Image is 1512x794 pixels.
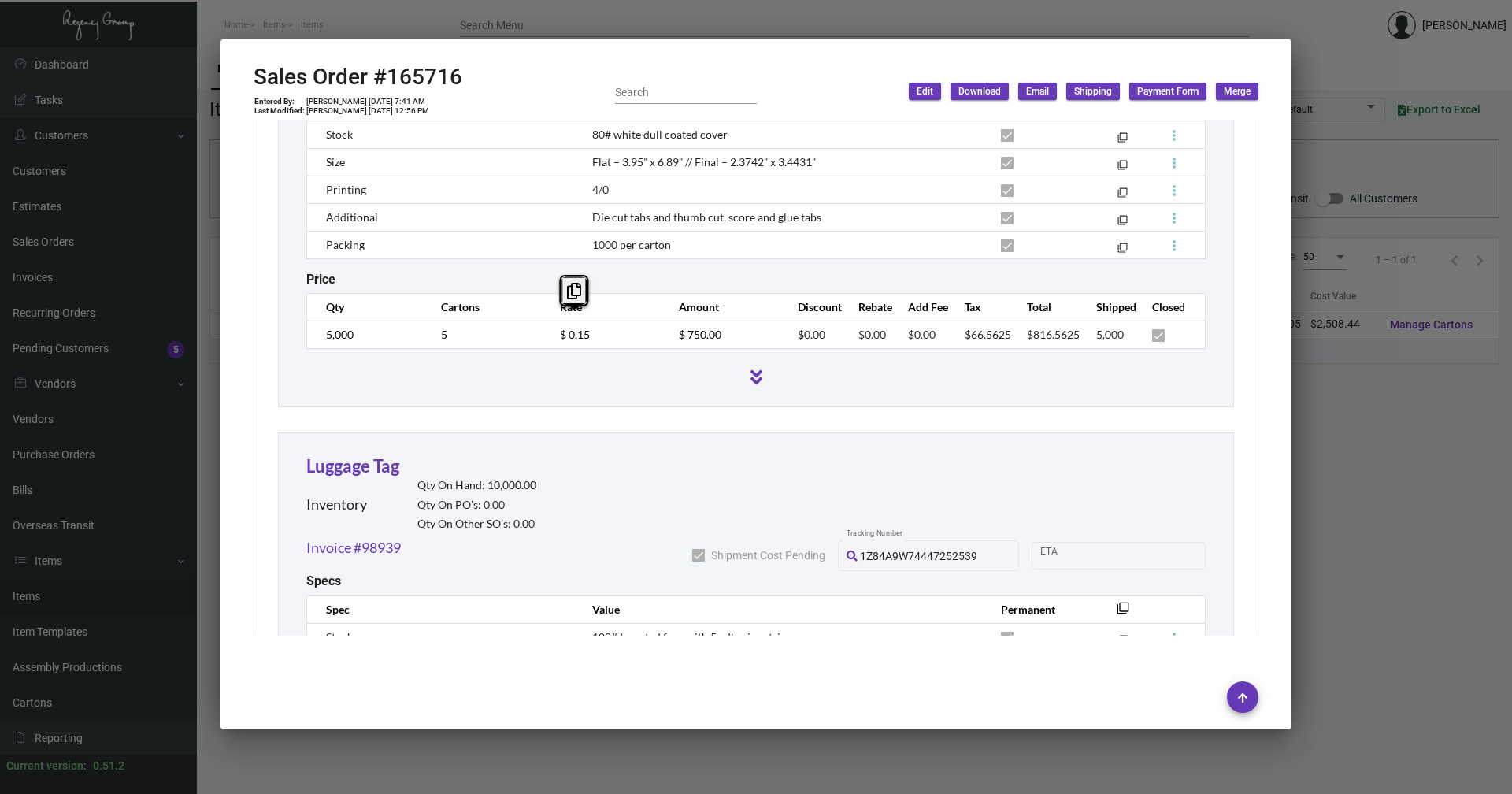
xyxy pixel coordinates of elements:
span: Merge [1224,85,1251,98]
th: Qty [307,293,426,321]
span: 80# white dull coated cover [592,128,728,141]
span: $0.00 [798,328,825,341]
td: [PERSON_NAME] [DATE] 12:56 PM [306,106,430,116]
i: Copy [567,283,581,299]
span: Edit [917,85,933,98]
span: 100# Inverted face with 5 adhesive strips [592,630,791,644]
td: Last Modified: [254,106,306,116]
th: Discount [782,293,843,321]
span: Packing [326,238,365,251]
span: Email [1026,85,1049,98]
span: $0.00 [858,328,886,341]
span: Shipment Cost Pending [711,546,825,565]
input: Start date [1040,549,1089,562]
span: Die cut tabs and thumb cut, score and glue tabs [592,210,821,224]
button: Edit [909,83,941,100]
th: Rebate [843,293,892,321]
span: Stock [326,630,353,644]
mat-icon: filter_none [1117,191,1128,201]
th: Closed [1136,293,1205,321]
h2: Qty On PO’s: 0.00 [417,499,536,512]
span: 1000 per carton [592,238,671,251]
span: Stock [326,128,353,141]
span: Shipping [1074,85,1112,98]
h2: Price [306,272,335,287]
mat-icon: filter_none [1117,163,1128,173]
span: 4/0 [592,183,609,196]
h2: Qty On Other SO’s: 0.00 [417,518,536,531]
input: End date [1102,549,1178,562]
span: $816.5625 [1027,328,1080,341]
th: Add Fee [892,293,948,321]
a: Luggage Tag [306,455,399,477]
th: Rate [544,293,663,321]
h2: Specs [306,573,341,588]
span: $0.00 [908,328,936,341]
a: Invoice #98939 [306,537,401,558]
button: Download [951,83,1009,100]
span: 5,000 [1096,328,1124,341]
th: Cartons [425,293,544,321]
th: Value [576,595,985,623]
mat-icon: filter_none [1117,246,1128,256]
span: Download [958,85,1001,98]
span: Payment Form [1137,85,1199,98]
td: [PERSON_NAME] [DATE] 7:41 AM [306,97,430,106]
h2: Qty On Hand: 10,000.00 [417,479,536,492]
th: Permanent [985,595,1093,623]
td: Entered By: [254,97,306,106]
button: Merge [1216,83,1258,100]
button: Shipping [1066,83,1120,100]
span: $66.5625 [965,328,1011,341]
span: Size [326,155,345,169]
th: Shipped [1080,293,1136,321]
button: Email [1018,83,1057,100]
span: Printing [326,183,366,196]
h2: Sales Order #165716 [254,64,462,91]
th: Spec [307,595,576,623]
span: Additional [326,210,378,224]
th: Total [1011,293,1080,321]
th: Amount [663,293,782,321]
mat-icon: filter_none [1117,607,1129,619]
th: Tax [949,293,1012,321]
button: Payment Form [1129,83,1206,100]
h2: Inventory [306,496,367,514]
div: 0.51.2 [93,758,124,774]
mat-icon: filter_none [1117,135,1128,146]
div: Current version: [6,758,87,774]
span: 1Z84A9W74447252539 [860,550,977,562]
mat-icon: filter_none [1117,218,1128,228]
span: Flat – 3.95” x 6.89” // Final – 2.3742” x 3.4431” [592,155,816,169]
